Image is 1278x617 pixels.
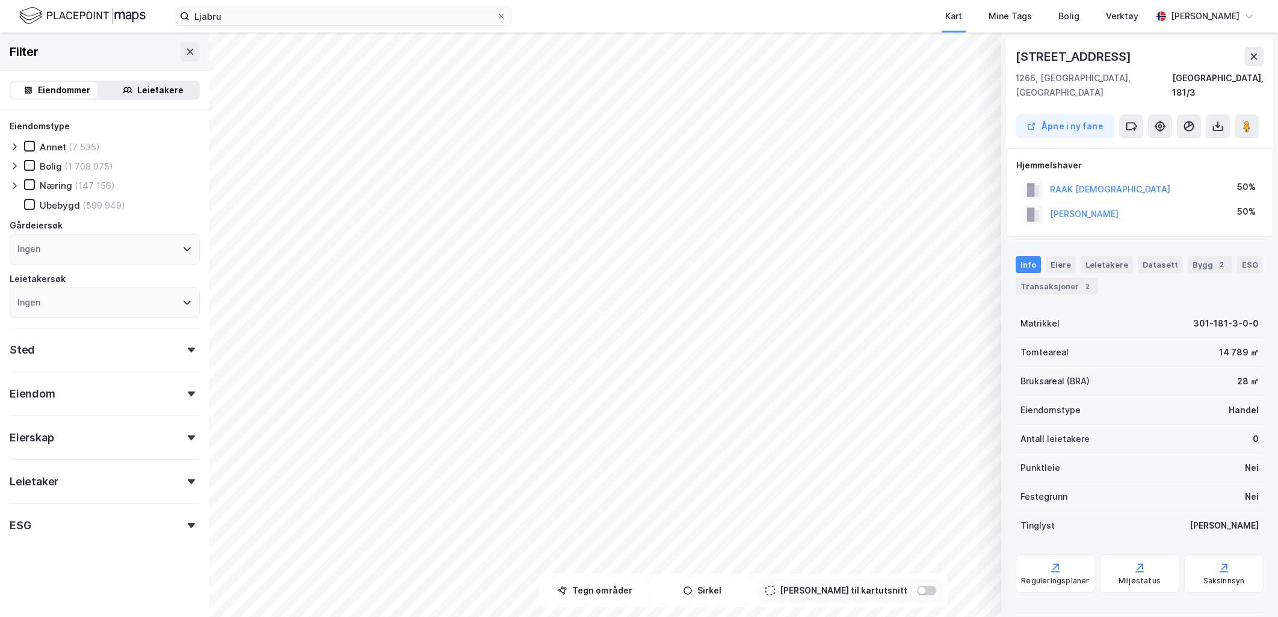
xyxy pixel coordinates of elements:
iframe: Chat Widget [1218,559,1278,617]
div: Eiendommer [38,83,90,97]
div: Verktøy [1106,9,1138,23]
div: ESG [10,518,31,533]
div: Antall leietakere [1020,432,1090,446]
div: [PERSON_NAME] [1190,518,1259,533]
div: Eiendomstype [1020,403,1081,417]
div: Ubebygd [40,200,80,211]
div: Tinglyst [1020,518,1055,533]
div: 14 789 ㎡ [1219,345,1259,360]
div: Hjemmelshaver [1016,158,1263,173]
div: Kart [945,9,962,23]
div: [STREET_ADDRESS] [1016,47,1134,66]
div: Transaksjoner [1016,278,1098,295]
div: Leietakersøk [10,272,66,286]
div: (147 156) [75,180,115,191]
div: Bruksareal (BRA) [1020,374,1090,388]
input: Søk på adresse, matrikkel, gårdeiere, leietakere eller personer [190,7,496,25]
div: Eiendom [10,387,55,401]
div: ESG [1237,256,1263,273]
div: Bolig [40,161,62,172]
div: Leietaker [10,474,58,489]
div: Handel [1229,403,1259,417]
div: Eierskap [10,431,54,445]
div: Punktleie [1020,461,1060,475]
div: Annet [40,141,66,153]
div: 1266, [GEOGRAPHIC_DATA], [GEOGRAPHIC_DATA] [1016,71,1172,100]
div: Matrikkel [1020,316,1060,331]
div: Leietakere [1081,256,1133,273]
div: Filter [10,42,39,61]
div: Ingen [17,295,40,310]
div: [PERSON_NAME] til kartutsnitt [780,583,907,598]
div: Eiere [1046,256,1076,273]
div: Miljøstatus [1119,576,1161,586]
div: Gårdeiersøk [10,218,63,233]
div: Nei [1245,490,1259,504]
div: Mine Tags [989,9,1032,23]
div: Næring [40,180,72,191]
div: 28 ㎡ [1237,374,1259,388]
div: Info [1016,256,1041,273]
div: Festegrunn [1020,490,1067,504]
div: Leietakere [137,83,184,97]
div: 0 [1253,432,1259,446]
div: 2 [1215,259,1227,271]
button: Tegn områder [544,579,646,603]
div: Sted [10,343,35,357]
div: 2 [1081,280,1093,292]
div: Bolig [1058,9,1079,23]
img: logo.f888ab2527a4732fd821a326f86c7f29.svg [19,5,146,26]
div: 50% [1237,180,1256,194]
div: [PERSON_NAME] [1171,9,1239,23]
div: Ingen [17,242,40,256]
div: (7 535) [69,141,100,153]
div: Tomteareal [1020,345,1069,360]
div: (1 708 075) [64,161,113,172]
div: Reguleringsplaner [1021,576,1089,586]
div: Datasett [1138,256,1183,273]
div: Saksinnsyn [1203,576,1245,586]
button: Åpne i ny fane [1016,114,1114,138]
div: Bygg [1188,256,1232,273]
div: 301-181-3-0-0 [1193,316,1259,331]
div: [GEOGRAPHIC_DATA], 181/3 [1172,71,1264,100]
button: Sirkel [651,579,753,603]
div: Eiendomstype [10,119,70,134]
div: (599 949) [82,200,125,211]
div: Nei [1245,461,1259,475]
div: 50% [1237,204,1256,219]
